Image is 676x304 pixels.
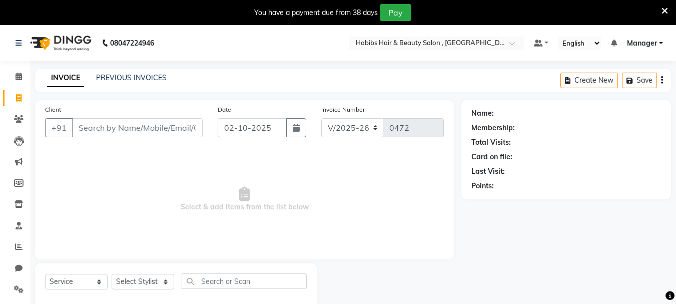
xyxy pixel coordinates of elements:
[47,69,84,87] a: INVOICE
[45,149,444,249] span: Select & add items from the list below
[471,166,505,177] div: Last Visit:
[471,137,511,148] div: Total Visits:
[471,181,494,191] div: Points:
[560,73,618,88] button: Create New
[471,108,494,119] div: Name:
[254,8,378,18] div: You have a payment due from 38 days
[471,152,512,162] div: Card on file:
[218,105,231,114] label: Date
[72,118,203,137] input: Search by Name/Mobile/Email/Code
[26,29,94,57] img: logo
[627,38,657,49] span: Manager
[110,29,154,57] b: 08047224946
[182,273,307,289] input: Search or Scan
[96,73,167,82] a: PREVIOUS INVOICES
[380,4,411,21] button: Pay
[471,123,515,133] div: Membership:
[321,105,365,114] label: Invoice Number
[45,118,73,137] button: +91
[45,105,61,114] label: Client
[622,73,657,88] button: Save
